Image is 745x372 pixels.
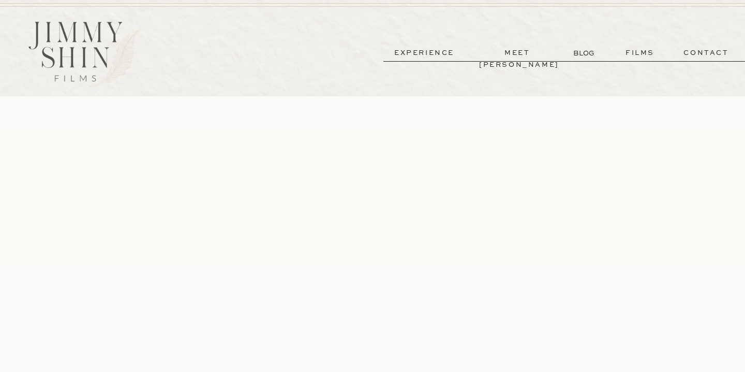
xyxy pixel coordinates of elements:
[669,47,743,59] a: contact
[386,47,463,59] a: experience
[479,47,556,59] a: meet [PERSON_NAME]
[615,47,665,59] a: films
[573,48,597,59] a: BLOG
